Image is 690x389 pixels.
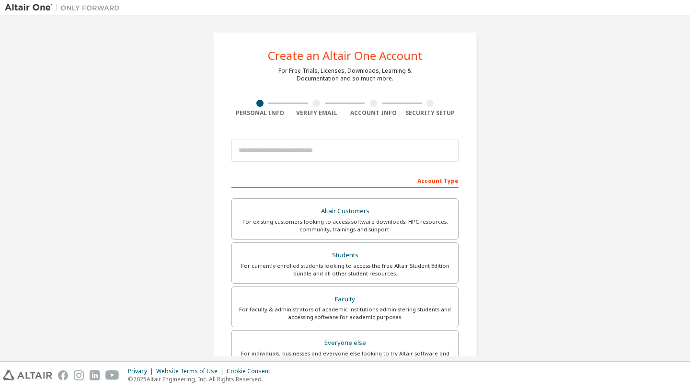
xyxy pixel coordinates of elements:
[90,370,100,380] img: linkedin.svg
[278,67,412,82] div: For Free Trials, Licenses, Downloads, Learning & Documentation and so much more.
[128,375,276,383] p: © 2025 Altair Engineering, Inc. All Rights Reserved.
[58,370,68,380] img: facebook.svg
[74,370,84,380] img: instagram.svg
[238,350,452,365] div: For individuals, businesses and everyone else looking to try Altair software and explore our prod...
[231,172,459,188] div: Account Type
[288,109,345,117] div: Verify Email
[3,370,52,380] img: altair_logo.svg
[227,367,276,375] div: Cookie Consent
[156,367,227,375] div: Website Terms of Use
[105,370,119,380] img: youtube.svg
[238,262,452,277] div: For currently enrolled students looking to access the free Altair Student Edition bundle and all ...
[238,293,452,306] div: Faculty
[238,306,452,321] div: For faculty & administrators of academic institutions administering students and accessing softwa...
[231,109,288,117] div: Personal Info
[238,205,452,218] div: Altair Customers
[238,249,452,262] div: Students
[128,367,156,375] div: Privacy
[402,109,459,117] div: Security Setup
[345,109,402,117] div: Account Info
[238,218,452,233] div: For existing customers looking to access software downloads, HPC resources, community, trainings ...
[238,336,452,350] div: Everyone else
[5,3,125,12] img: Altair One
[268,50,423,61] div: Create an Altair One Account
